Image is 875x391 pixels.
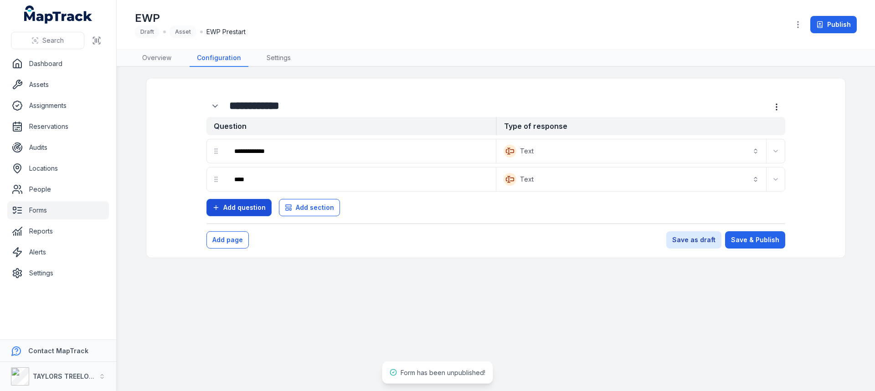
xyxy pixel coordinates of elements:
a: Overview [135,50,179,67]
span: EWP Prestart [206,27,246,36]
a: MapTrack [24,5,93,24]
button: Publish [810,16,857,33]
button: Expand [768,172,783,187]
strong: TAYLORS TREELOPPING [33,372,109,380]
a: Settings [259,50,298,67]
svg: drag [212,147,220,155]
strong: Question [206,117,496,135]
a: Forms [7,201,109,219]
strong: Contact MapTrack [28,347,88,355]
a: Locations [7,159,109,178]
button: Add page [206,231,249,249]
div: :r1ck:-form-item-label [227,169,494,189]
strong: Type of response [496,117,785,135]
h1: EWP [135,11,246,25]
div: :r1c9:-form-item-label [227,141,494,161]
button: Add section [279,199,340,216]
a: Assets [7,76,109,94]
span: Search [42,36,64,45]
button: Save & Publish [725,231,785,249]
div: Draft [135,25,160,38]
span: Form has been unpublished! [401,369,485,376]
a: Dashboard [7,55,109,73]
button: Text [498,141,764,161]
button: Expand [768,144,783,158]
div: Asset [170,25,196,38]
span: Add section [296,203,334,212]
button: Save as draft [666,231,721,249]
a: Configuration [190,50,248,67]
a: Reports [7,222,109,240]
div: :r1c1:-form-item-label [206,97,226,115]
svg: drag [212,176,220,183]
a: People [7,180,109,198]
button: Text [498,169,764,189]
div: drag [207,142,225,160]
a: Assignments [7,96,109,115]
button: Expand [206,97,224,115]
button: Search [11,32,84,49]
a: Settings [7,264,109,282]
a: Reservations [7,117,109,136]
span: Add question [223,203,266,212]
a: Audits [7,138,109,157]
a: Alerts [7,243,109,261]
div: drag [207,170,225,188]
button: Add question [206,199,272,216]
button: more-detail [768,98,785,116]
